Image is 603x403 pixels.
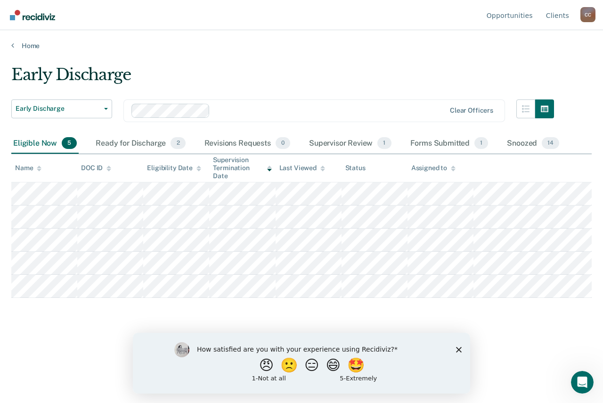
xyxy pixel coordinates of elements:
[450,107,493,115] div: Clear officers
[213,156,271,180] div: Supervision Termination Date
[411,164,456,172] div: Assigned to
[580,7,595,22] button: Profile dropdown button
[345,164,366,172] div: Status
[133,333,470,394] iframe: Survey by Kim from Recidiviz
[147,164,201,172] div: Eligibility Date
[81,164,111,172] div: DOC ID
[505,133,561,154] div: Snoozed14
[15,164,41,172] div: Name
[542,137,559,149] span: 14
[10,10,55,20] img: Recidiviz
[408,133,490,154] div: Forms Submitted1
[276,137,290,149] span: 0
[279,164,325,172] div: Last Viewed
[474,137,488,149] span: 1
[94,133,187,154] div: Ready for Discharge2
[11,99,112,118] button: Early Discharge
[11,41,592,50] a: Home
[307,133,393,154] div: Supervisor Review1
[11,65,554,92] div: Early Discharge
[62,137,77,149] span: 5
[203,133,292,154] div: Revisions Requests0
[580,7,595,22] div: C C
[171,137,185,149] span: 2
[377,137,391,149] span: 1
[571,371,594,394] iframe: Intercom live chat
[16,105,100,113] span: Early Discharge
[11,133,79,154] div: Eligible Now5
